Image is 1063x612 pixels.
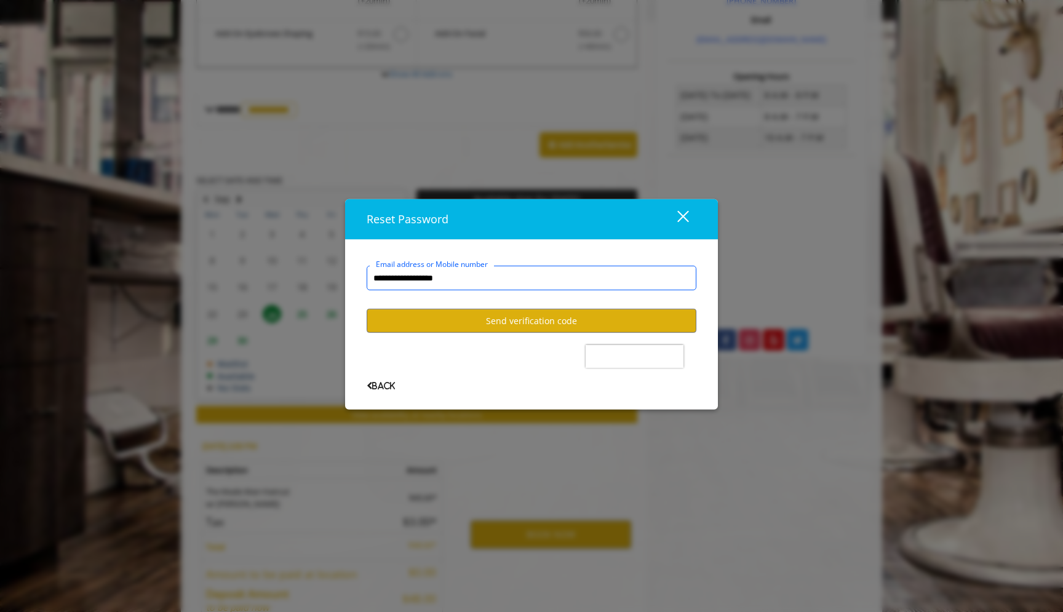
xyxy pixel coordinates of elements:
label: Email address or Mobile number [370,258,494,270]
button: Send verification code [367,309,696,333]
button: close dialog [655,207,696,232]
div: close dialog [663,210,688,228]
input: Email address or Mobile number [367,266,696,290]
iframe: reCAPTCHA [586,345,683,368]
span: Back [367,382,395,390]
span: Reset Password [367,212,448,226]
